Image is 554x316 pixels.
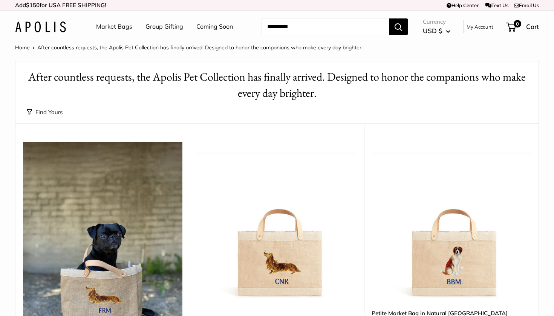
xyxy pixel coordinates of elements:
[372,142,531,301] img: Petite Market Bag in Natural St. Bernard
[507,21,539,33] a: 0 Cart
[196,21,233,32] a: Coming Soon
[467,22,493,31] a: My Account
[15,44,30,51] a: Home
[197,142,357,301] img: Petite Market Bag in Natural Dachshund
[261,18,389,35] input: Search...
[526,23,539,31] span: Cart
[485,2,508,8] a: Text Us
[15,21,66,32] img: Apolis
[514,2,539,8] a: Email Us
[26,2,40,9] span: $150
[37,44,363,51] span: After countless requests, the Apolis Pet Collection has finally arrived. Designed to honor the co...
[423,27,442,35] span: USD $
[389,18,408,35] button: Search
[15,43,363,52] nav: Breadcrumb
[423,25,450,37] button: USD $
[447,2,479,8] a: Help Center
[27,107,63,118] button: Find Yours
[372,142,531,301] a: Petite Market Bag in Natural St. BernardPetite Market Bag in Natural St. Bernard
[27,69,527,101] h1: After countless requests, the Apolis Pet Collection has finally arrived. Designed to honor the co...
[423,17,450,27] span: Currency
[96,21,132,32] a: Market Bags
[514,20,521,27] span: 0
[145,21,183,32] a: Group Gifting
[197,142,357,301] a: Petite Market Bag in Natural DachshundPetite Market Bag in Natural Dachshund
